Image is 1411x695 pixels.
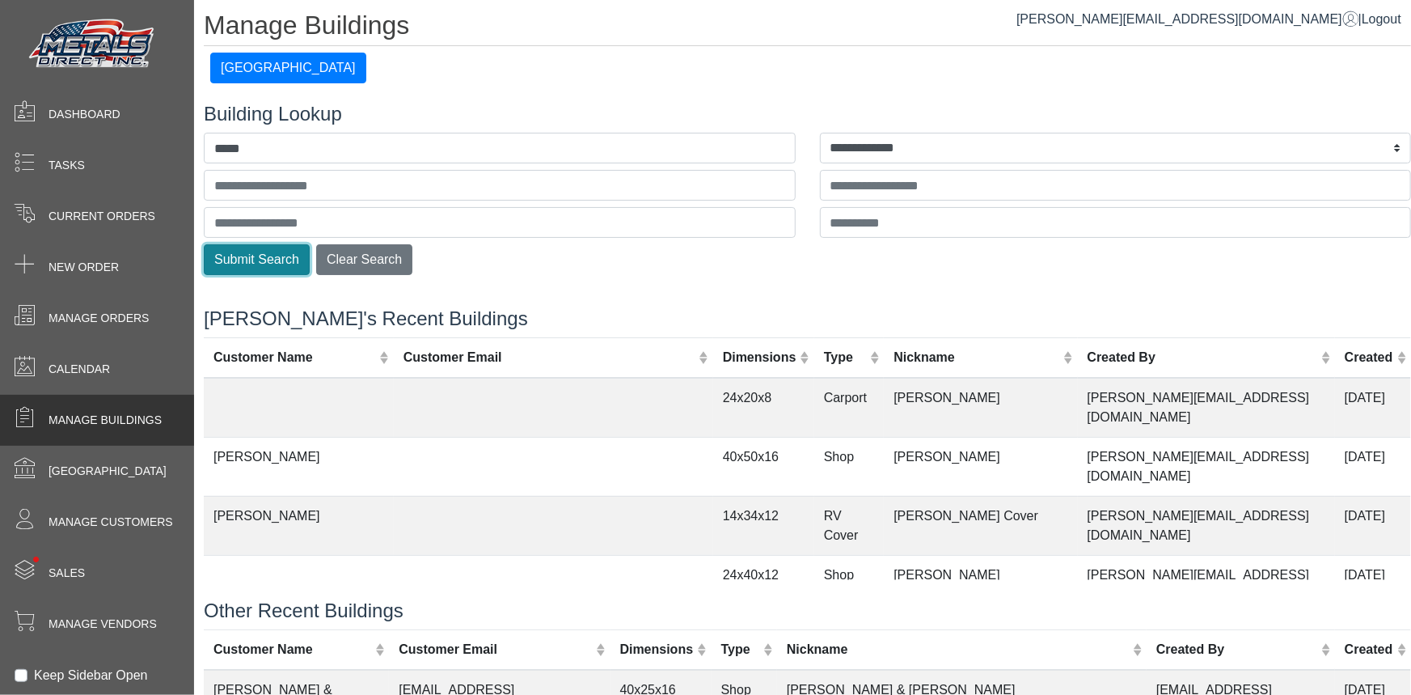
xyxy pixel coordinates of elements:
td: [DATE] [1335,496,1411,555]
h4: Building Lookup [204,103,1411,126]
span: Manage Orders [49,310,149,327]
span: • [15,533,57,586]
div: Dimensions [723,348,796,367]
td: [PERSON_NAME][EMAIL_ADDRESS][DOMAIN_NAME] [1078,555,1335,614]
div: Created [1345,640,1393,659]
td: Carport [814,378,885,438]
div: Dimensions [620,640,694,659]
button: [GEOGRAPHIC_DATA] [210,53,366,83]
td: 40x50x16 [713,437,814,496]
a: [PERSON_NAME][EMAIL_ADDRESS][DOMAIN_NAME] [1016,12,1358,26]
span: Manage Vendors [49,616,157,633]
div: Customer Email [399,640,592,659]
td: [PERSON_NAME] [884,555,1077,614]
td: [PERSON_NAME] Cover [884,496,1077,555]
span: Manage Buildings [49,412,162,429]
span: Logout [1362,12,1401,26]
td: [PERSON_NAME] [884,437,1077,496]
td: [DATE] [1335,555,1411,614]
span: [GEOGRAPHIC_DATA] [49,463,167,480]
div: Customer Name [213,348,375,367]
span: Manage Customers [49,514,173,531]
td: [PERSON_NAME][EMAIL_ADDRESS][DOMAIN_NAME] [1078,437,1335,496]
td: 24x40x12 [713,555,814,614]
h4: Other Recent Buildings [204,600,1411,623]
span: New Order [49,259,119,276]
span: Calendar [49,361,110,378]
h1: Manage Buildings [204,10,1411,46]
div: Type [721,640,759,659]
td: 14x34x12 [713,496,814,555]
div: Created By [1088,348,1317,367]
label: Keep Sidebar Open [34,666,148,685]
div: Customer Name [213,640,371,659]
td: [PERSON_NAME][EMAIL_ADDRESS][DOMAIN_NAME] [1078,496,1335,555]
div: Nickname [787,640,1129,659]
td: Shop [814,555,885,614]
div: Created [1345,348,1393,367]
img: Metals Direct Inc Logo [24,15,162,74]
td: [DATE] [1335,378,1411,438]
td: 24x20x8 [713,378,814,438]
div: Customer Email [403,348,695,367]
td: [PERSON_NAME] [204,496,394,555]
span: Sales [49,565,85,582]
td: [PERSON_NAME] [884,378,1077,438]
h4: [PERSON_NAME]'s Recent Buildings [204,307,1411,331]
div: | [1016,10,1401,29]
div: Created By [1156,640,1317,659]
span: Current Orders [49,208,155,225]
td: [PERSON_NAME] [204,437,394,496]
td: [DATE] [1335,437,1411,496]
td: [PERSON_NAME][EMAIL_ADDRESS][DOMAIN_NAME] [1078,378,1335,438]
span: Tasks [49,157,85,174]
button: Submit Search [204,244,310,275]
td: RV Cover [814,496,885,555]
td: Shop [814,437,885,496]
div: Type [824,348,866,367]
span: Dashboard [49,106,120,123]
button: Clear Search [316,244,412,275]
a: [GEOGRAPHIC_DATA] [210,61,366,74]
div: Nickname [893,348,1059,367]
